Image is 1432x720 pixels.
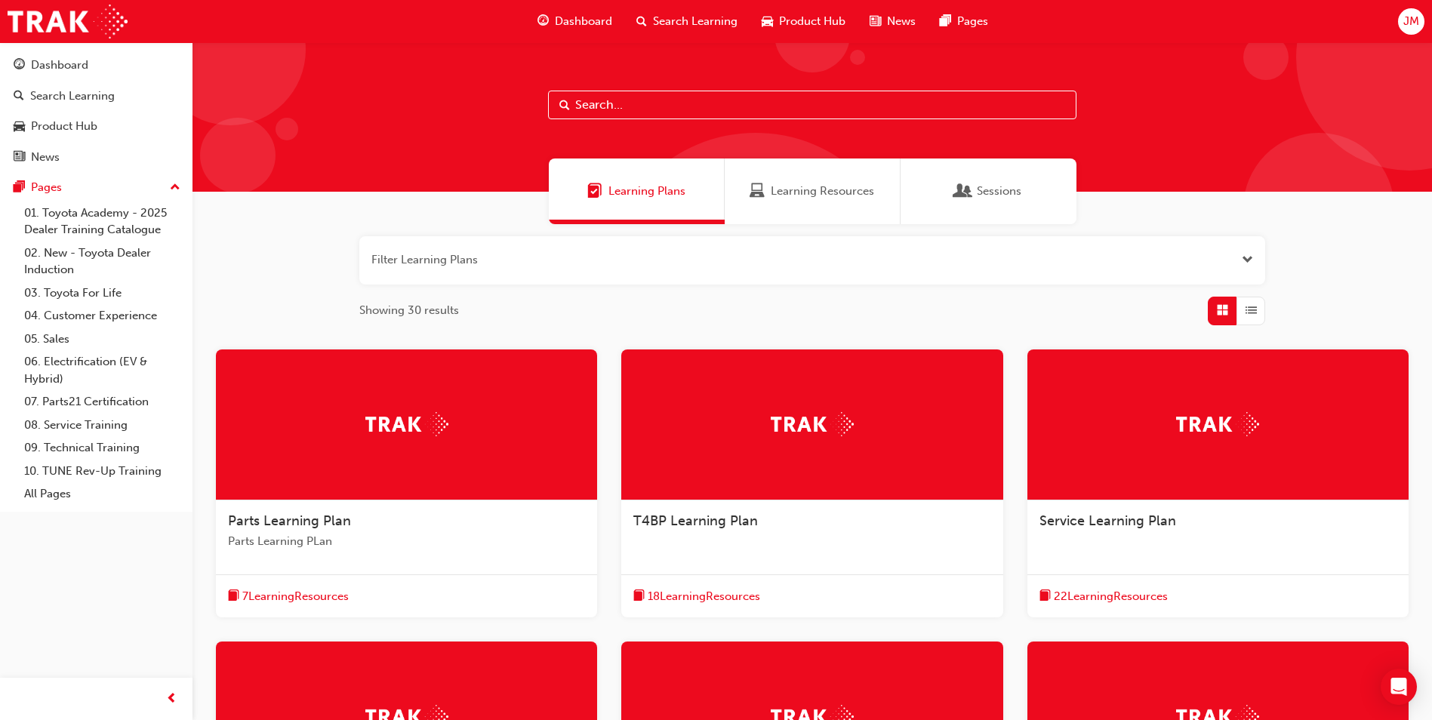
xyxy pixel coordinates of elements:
[14,151,25,165] span: news-icon
[6,174,186,202] button: Pages
[779,13,845,30] span: Product Hub
[555,13,612,30] span: Dashboard
[771,412,854,435] img: Trak
[725,158,901,224] a: Learning ResourcesLearning Resources
[750,183,765,200] span: Learning Resources
[901,158,1076,224] a: SessionsSessions
[587,183,602,200] span: Learning Plans
[18,304,186,328] a: 04. Customer Experience
[621,349,1002,618] a: TrakT4BP Learning Planbook-icon18LearningResources
[14,90,24,103] span: search-icon
[228,533,585,550] span: Parts Learning PLan
[31,149,60,166] div: News
[750,6,858,37] a: car-iconProduct Hub
[14,120,25,134] span: car-icon
[6,48,186,174] button: DashboardSearch LearningProduct HubNews
[18,414,186,437] a: 08. Service Training
[653,13,738,30] span: Search Learning
[633,512,758,529] span: T4BP Learning Plan
[18,282,186,305] a: 03. Toyota For Life
[870,12,881,31] span: news-icon
[18,328,186,351] a: 05. Sales
[359,302,459,319] span: Showing 30 results
[940,12,951,31] span: pages-icon
[1039,587,1168,606] button: book-icon22LearningResources
[166,690,177,709] span: prev-icon
[1027,349,1409,618] a: TrakService Learning Planbook-icon22LearningResources
[648,588,760,605] span: 18 Learning Resources
[1403,13,1419,30] span: JM
[18,350,186,390] a: 06. Electrification (EV & Hybrid)
[216,349,597,618] a: TrakParts Learning PlanParts Learning PLanbook-icon7LearningResources
[771,183,874,200] span: Learning Resources
[1176,412,1259,435] img: Trak
[31,118,97,135] div: Product Hub
[242,588,349,605] span: 7 Learning Resources
[956,183,971,200] span: Sessions
[1054,588,1168,605] span: 22 Learning Resources
[559,97,570,114] span: Search
[31,57,88,74] div: Dashboard
[858,6,928,37] a: news-iconNews
[228,512,351,529] span: Parts Learning Plan
[1242,251,1253,269] button: Open the filter
[624,6,750,37] a: search-iconSearch Learning
[636,12,647,31] span: search-icon
[6,51,186,79] a: Dashboard
[549,158,725,224] a: Learning PlansLearning Plans
[537,12,549,31] span: guage-icon
[6,112,186,140] a: Product Hub
[548,91,1076,119] input: Search...
[365,412,448,435] img: Trak
[887,13,916,30] span: News
[1039,512,1176,529] span: Service Learning Plan
[30,88,115,105] div: Search Learning
[633,587,760,606] button: book-icon18LearningResources
[608,183,685,200] span: Learning Plans
[18,482,186,506] a: All Pages
[14,181,25,195] span: pages-icon
[170,178,180,198] span: up-icon
[18,242,186,282] a: 02. New - Toyota Dealer Induction
[18,390,186,414] a: 07. Parts21 Certification
[14,59,25,72] span: guage-icon
[1381,669,1417,705] div: Open Intercom Messenger
[228,587,239,606] span: book-icon
[31,179,62,196] div: Pages
[8,5,128,38] img: Trak
[1217,302,1228,319] span: Grid
[6,143,186,171] a: News
[18,202,186,242] a: 01. Toyota Academy - 2025 Dealer Training Catalogue
[18,460,186,483] a: 10. TUNE Rev-Up Training
[1398,8,1424,35] button: JM
[977,183,1021,200] span: Sessions
[525,6,624,37] a: guage-iconDashboard
[928,6,1000,37] a: pages-iconPages
[18,436,186,460] a: 09. Technical Training
[633,587,645,606] span: book-icon
[1039,587,1051,606] span: book-icon
[957,13,988,30] span: Pages
[1246,302,1257,319] span: List
[762,12,773,31] span: car-icon
[6,82,186,110] a: Search Learning
[228,587,349,606] button: book-icon7LearningResources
